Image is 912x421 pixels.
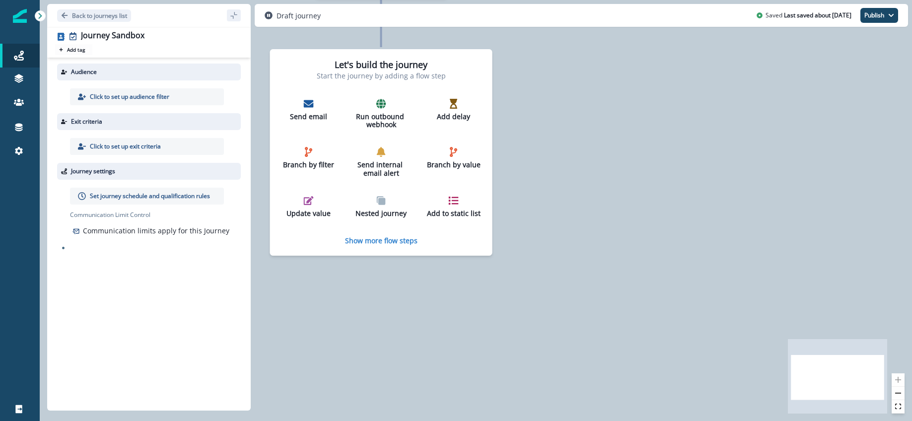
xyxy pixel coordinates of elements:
[281,113,336,121] p: Send email
[345,236,418,245] button: Show more flow steps
[81,31,144,42] div: Journey Sandbox
[71,167,115,176] p: Journey settings
[350,95,413,134] button: Run outbound webhook
[71,68,97,76] p: Audience
[335,60,427,70] h2: Let's build the journey
[281,210,336,218] p: Update value
[422,192,485,222] button: Add to static list
[90,142,161,151] p: Click to set up exit criteria
[57,9,131,22] button: Go back
[350,143,413,182] button: Send internal email alert
[426,210,481,218] p: Add to static list
[70,210,241,219] p: Communication Limit Control
[57,46,87,54] button: Add tag
[270,49,492,256] div: Let's build the journeyStart the journey by adding a flow stepSend emailRun outbound webhookAdd d...
[67,47,85,53] p: Add tag
[278,143,340,173] button: Branch by filter
[426,161,481,169] p: Branch by value
[766,11,782,20] p: Saved
[72,11,127,20] p: Back to journeys list
[90,192,210,201] p: Set journey schedule and qualification rules
[354,210,409,218] p: Nested journey
[422,143,485,173] button: Branch by value
[892,400,905,414] button: fit view
[83,225,229,236] p: Communication limits apply for this Journey
[90,92,169,101] p: Click to set up audience filter
[13,9,27,23] img: Inflection
[892,387,905,400] button: zoom out
[422,95,485,125] button: Add delay
[354,113,409,130] p: Run outbound webhook
[784,11,851,20] p: Last saved about [DATE]
[860,8,898,23] button: Publish
[354,161,409,178] p: Send internal email alert
[227,9,241,21] button: sidebar collapse toggle
[281,161,336,169] p: Branch by filter
[277,10,321,21] p: Draft journey
[278,95,340,125] button: Send email
[317,70,446,81] p: Start the journey by adding a flow step
[278,192,340,222] button: Update value
[426,113,481,121] p: Add delay
[71,117,102,126] p: Exit criteria
[350,192,413,222] button: Nested journey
